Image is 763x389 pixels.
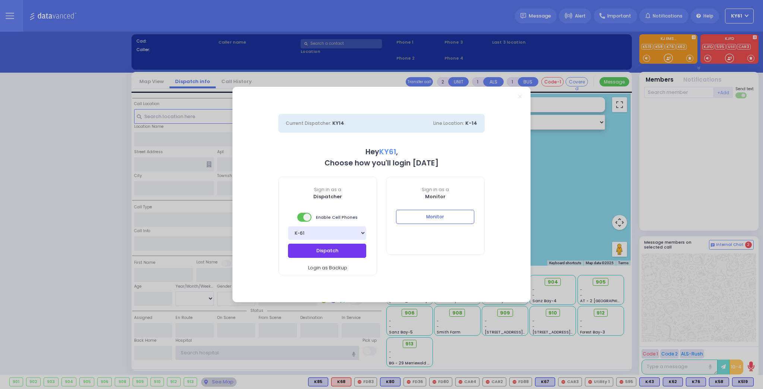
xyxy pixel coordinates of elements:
[518,94,522,98] a: Close
[387,186,485,193] span: Sign in as a
[286,120,331,126] span: Current Dispatcher:
[308,264,347,272] span: Login as Backup
[365,147,398,157] b: Hey ,
[313,193,342,200] b: Dispatcher
[324,158,439,168] b: Choose how you'll login [DATE]
[288,244,366,258] button: Dispatch
[433,120,464,126] span: Line Location:
[379,147,396,157] span: KY61
[297,212,358,222] span: Enable Cell Phones
[425,193,446,200] b: Monitor
[396,210,474,224] button: Monitor
[279,186,377,193] span: Sign in as a
[332,120,344,127] span: KY14
[465,120,477,127] span: K-14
